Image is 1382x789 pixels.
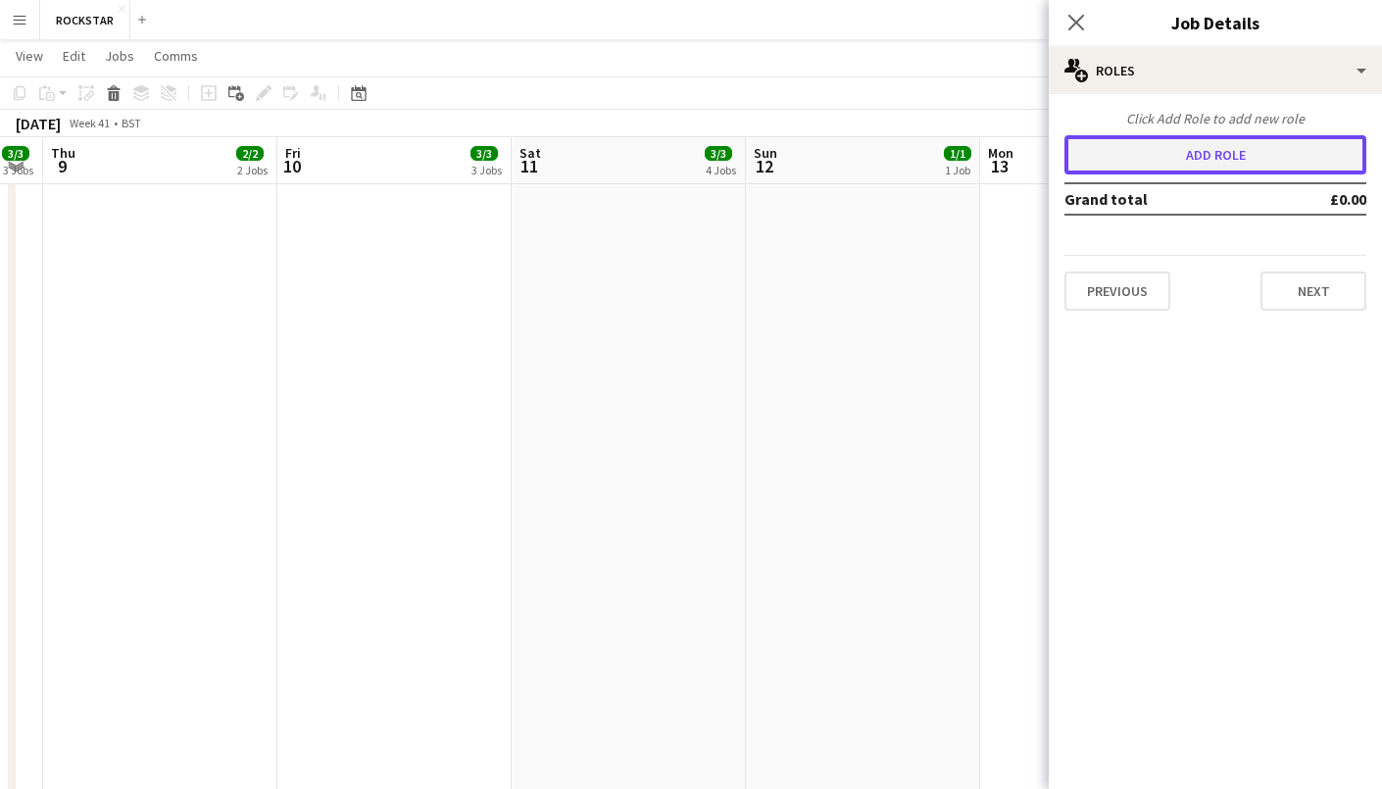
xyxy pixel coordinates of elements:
div: 1 Job [945,163,970,177]
span: 9 [48,155,75,177]
span: 3/3 [470,146,498,161]
div: 2 Jobs [237,163,268,177]
span: Edit [63,47,85,65]
span: 12 [751,155,777,177]
div: 3 Jobs [471,163,502,177]
button: Next [1260,271,1366,311]
button: Previous [1064,271,1170,311]
h3: Job Details [1049,10,1382,35]
a: View [8,43,51,69]
span: 3/3 [705,146,732,161]
button: ROCKSTAR [40,1,130,39]
span: 1/1 [944,146,971,161]
span: Fri [285,144,301,162]
td: £0.00 [1273,183,1366,215]
div: 4 Jobs [706,163,736,177]
td: Grand total [1064,183,1273,215]
div: Roles [1049,47,1382,94]
span: 3/3 [2,146,29,161]
span: Jobs [105,47,134,65]
div: 3 Jobs [3,163,33,177]
span: Week 41 [65,116,114,130]
button: Add role [1064,135,1366,174]
span: 13 [985,155,1013,177]
div: Click Add Role to add new role [1064,110,1366,127]
div: [DATE] [16,114,61,133]
a: Edit [55,43,93,69]
span: 11 [517,155,541,177]
span: Comms [154,47,198,65]
div: BST [122,116,141,130]
span: Thu [51,144,75,162]
a: Jobs [97,43,142,69]
span: View [16,47,43,65]
span: 10 [282,155,301,177]
span: 2/2 [236,146,264,161]
span: Sat [519,144,541,162]
a: Comms [146,43,206,69]
span: Sun [754,144,777,162]
span: Mon [988,144,1013,162]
